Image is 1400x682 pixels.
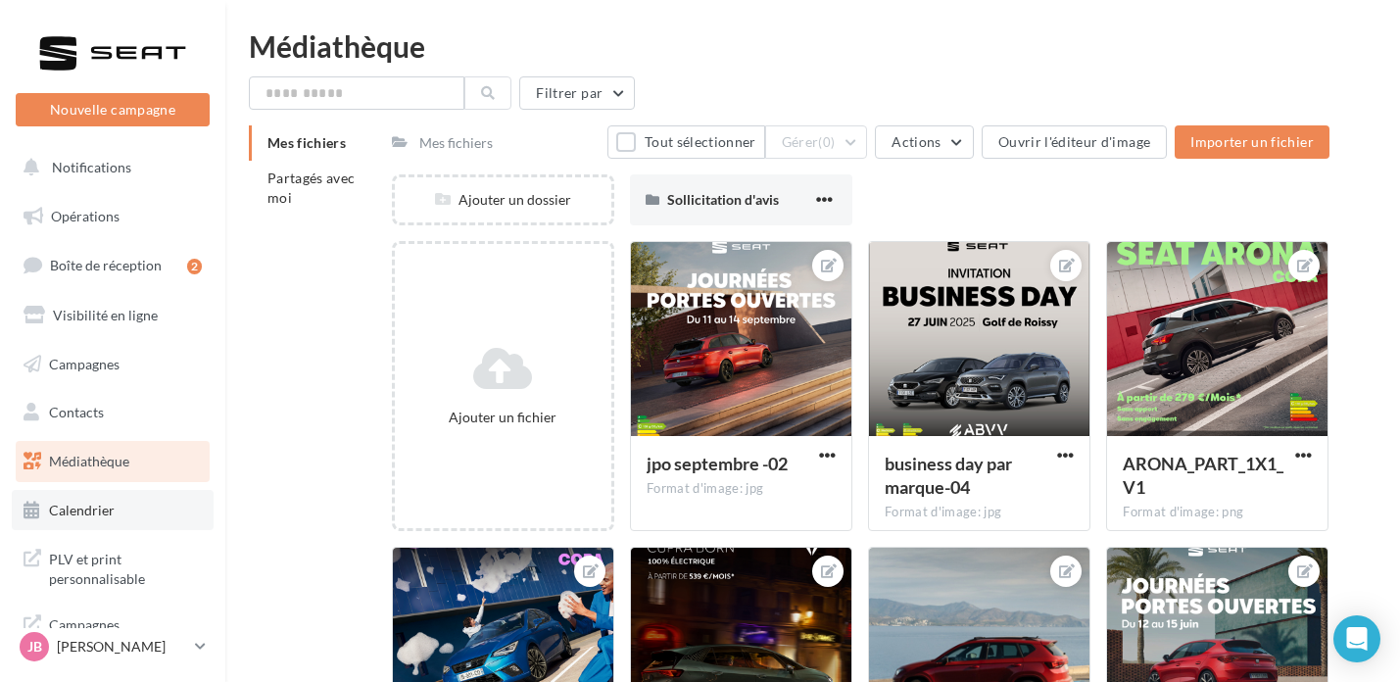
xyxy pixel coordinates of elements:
[12,392,214,433] a: Contacts
[52,159,131,175] span: Notifications
[607,125,764,159] button: Tout sélectionner
[1123,453,1283,498] span: ARONA_PART_1X1_V1
[49,453,129,469] span: Médiathèque
[1175,125,1329,159] button: Importer un fichier
[982,125,1167,159] button: Ouvrir l'éditeur d'image
[667,191,779,208] span: Sollicitation d'avis
[647,453,788,474] span: jpo septembre -02
[49,611,202,654] span: Campagnes DataOnDemand
[12,604,214,661] a: Campagnes DataOnDemand
[12,196,214,237] a: Opérations
[395,190,611,210] div: Ajouter un dossier
[57,637,187,657] p: [PERSON_NAME]
[187,259,202,274] div: 2
[16,628,210,665] a: JB [PERSON_NAME]
[875,125,973,159] button: Actions
[892,133,941,150] span: Actions
[49,546,202,588] span: PLV et print personnalisable
[12,490,214,531] a: Calendrier
[12,147,206,188] button: Notifications
[267,170,356,206] span: Partagés avec moi
[1123,504,1312,521] div: Format d'image: png
[12,295,214,336] a: Visibilité en ligne
[267,134,346,151] span: Mes fichiers
[12,344,214,385] a: Campagnes
[12,538,214,596] a: PLV et print personnalisable
[1190,133,1314,150] span: Importer un fichier
[519,76,635,110] button: Filtrer par
[16,93,210,126] button: Nouvelle campagne
[12,244,214,286] a: Boîte de réception2
[27,637,42,657] span: JB
[49,355,120,371] span: Campagnes
[419,133,493,153] div: Mes fichiers
[249,31,1376,61] div: Médiathèque
[403,408,603,427] div: Ajouter un fichier
[818,134,835,150] span: (0)
[51,208,120,224] span: Opérations
[50,257,162,273] span: Boîte de réception
[765,125,868,159] button: Gérer(0)
[53,307,158,323] span: Visibilité en ligne
[885,453,1012,498] span: business day par marque-04
[49,404,104,420] span: Contacts
[12,441,214,482] a: Médiathèque
[49,502,115,518] span: Calendrier
[885,504,1074,521] div: Format d'image: jpg
[647,480,836,498] div: Format d'image: jpg
[1333,615,1380,662] div: Open Intercom Messenger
